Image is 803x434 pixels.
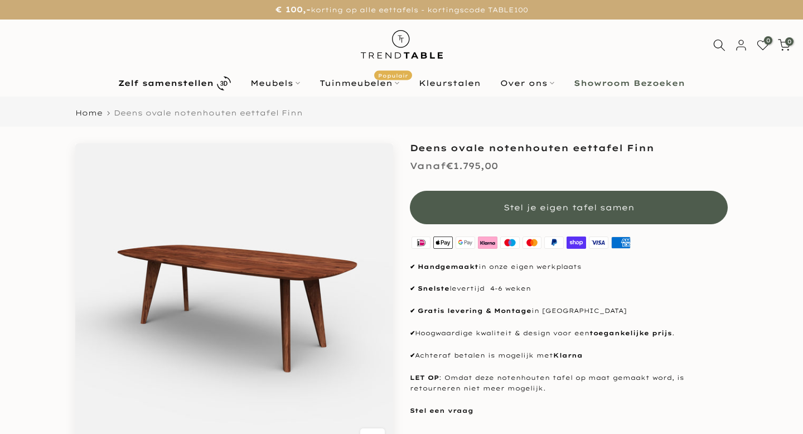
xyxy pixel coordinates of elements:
button: Stel je eigen tafel samen [410,191,728,224]
strong: ✔ [410,307,415,315]
div: €1.795,00 [410,158,498,174]
p: : Omdat deze notenhouten tafel op maat gemaakt word, is retourneren niet meer mogelijk. [410,373,728,395]
img: maestro [499,235,521,250]
strong: ✔ [410,284,415,292]
span: Deens ovale notenhouten eettafel Finn [114,108,303,117]
a: 0 [778,39,790,51]
p: in onze eigen werkplaats [410,262,728,273]
b: Showroom Bezoeken [574,79,685,87]
img: visa [588,235,610,250]
a: Over ons [491,76,564,90]
img: apple pay [432,235,454,250]
img: ideal [410,235,432,250]
strong: Klarna [553,351,583,359]
span: Stel je eigen tafel samen [504,202,635,213]
img: paypal [543,235,565,250]
img: google pay [454,235,477,250]
img: master [521,235,543,250]
iframe: toggle-frame [1,377,57,433]
span: Vanaf [410,160,446,171]
strong: Snelste [418,284,449,292]
strong: € 100,- [275,4,311,15]
b: Zelf samenstellen [118,79,214,87]
p: in [GEOGRAPHIC_DATA] [410,306,728,317]
img: klarna [476,235,499,250]
span: Populair [374,71,412,80]
a: Kleurstalen [409,76,491,90]
p: levertijd 4-6 weken [410,283,728,295]
strong: LET OP [410,374,439,382]
a: TuinmeubelenPopulair [310,76,409,90]
p: korting op alle eettafels - kortingscode TABLE100 [14,3,789,17]
a: Meubels [241,76,310,90]
a: 0 [757,39,769,51]
img: american express [609,235,632,250]
strong: toegankelijke prijs [589,329,672,337]
strong: ✔ [410,263,415,271]
span: 0 [764,36,772,45]
strong: Gratis levering & Montage [418,307,531,315]
a: Home [75,109,103,117]
img: trend-table [353,20,451,69]
strong: Handgemaakt [418,263,478,271]
span: 0 [785,37,794,46]
strong: ✔ [410,329,415,337]
strong: ✔ [410,351,415,359]
a: Zelf samenstellen [109,74,241,93]
p: Achteraf betalen is mogelijk met [410,350,728,361]
p: Hoogwaardige kwaliteit & design voor een . [410,328,728,339]
a: Showroom Bezoeken [564,76,695,90]
img: shopify pay [565,235,588,250]
a: Stel een vraag [410,407,473,414]
h1: Deens ovale notenhouten eettafel Finn [410,143,728,152]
